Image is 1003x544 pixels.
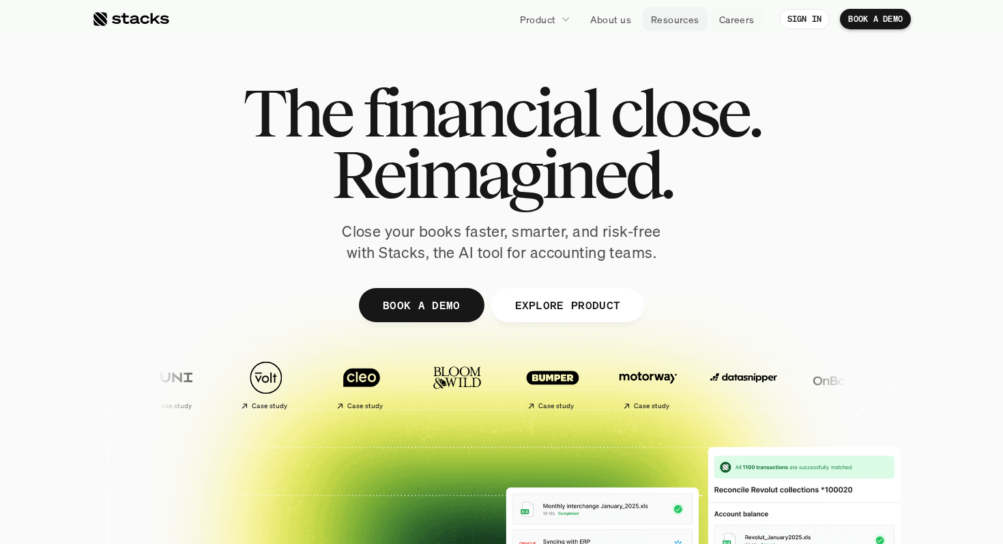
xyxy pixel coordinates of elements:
a: Case study [316,354,405,416]
h2: Case study [346,402,382,410]
a: Case study [220,354,309,416]
a: Case study [507,354,596,416]
p: Resources [651,12,699,27]
p: SIGN IN [787,14,822,24]
p: EXPLORE PRODUCT [514,295,620,315]
h2: Case study [155,402,191,410]
span: close. [610,82,760,143]
p: Careers [719,12,755,27]
a: Case study [602,354,691,416]
a: Careers [711,7,763,31]
a: SIGN IN [779,9,830,29]
a: BOOK A DEMO [359,288,484,322]
p: About us [590,12,631,27]
a: About us [582,7,639,31]
h2: Case study [633,402,669,410]
p: Close your books faster, smarter, and risk-free with Stacks, the AI tool for accounting teams. [331,221,672,263]
h2: Case study [250,402,287,410]
a: Case study [125,354,214,416]
p: Product [520,12,556,27]
a: EXPLORE PRODUCT [491,288,644,322]
a: BOOK A DEMO [840,9,911,29]
h2: Case study [537,402,573,410]
p: BOOK A DEMO [848,14,903,24]
span: The [243,82,351,143]
span: Reimagined. [332,143,672,205]
span: financial [363,82,598,143]
a: Resources [643,7,708,31]
p: BOOK A DEMO [383,295,461,315]
a: Privacy Policy [161,316,221,326]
